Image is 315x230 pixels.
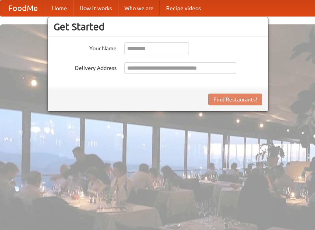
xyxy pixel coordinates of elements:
a: How it works [73,0,118,16]
button: Find Restaurants! [208,94,262,105]
label: Your Name [54,42,117,52]
h3: Get Started [54,21,262,33]
a: FoodMe [0,0,46,16]
a: Recipe videos [160,0,207,16]
label: Delivery Address [54,62,117,72]
a: Home [46,0,73,16]
a: Who we are [118,0,160,16]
